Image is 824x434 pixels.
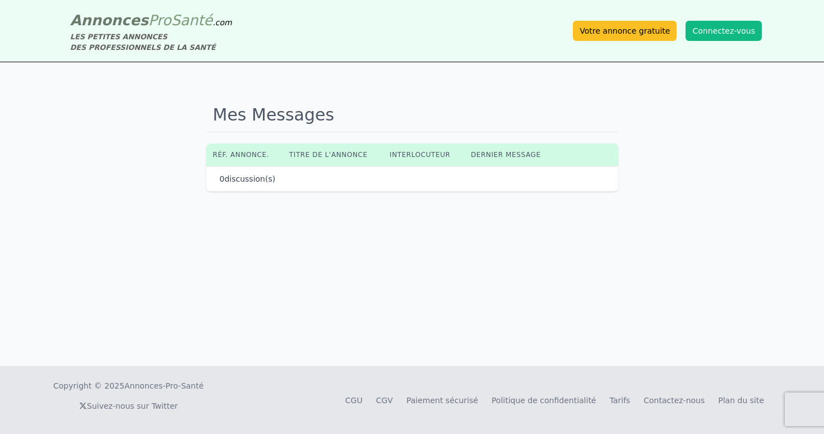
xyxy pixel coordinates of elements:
a: Suivez-nous sur Twitter [79,401,178,410]
div: LES PETITES ANNONCES DES PROFESSIONNELS DE LA SANTÉ [70,31,232,53]
th: Dernier message [464,144,555,166]
span: Santé [171,12,212,29]
span: Pro [149,12,172,29]
a: Politique de confidentialité [492,396,596,405]
button: Connectez-vous [686,21,762,41]
a: Tarifs [609,396,630,405]
a: Contactez-nous [644,396,705,405]
th: Interlocuteur [383,144,464,166]
a: CGV [376,396,393,405]
a: Paiement sécurisé [406,396,478,405]
a: AnnoncesProSanté.com [70,12,232,29]
a: Votre annonce gratuite [573,21,677,41]
div: Copyright © 2025 [53,380,203,391]
th: Titre de l'annonce [283,144,383,166]
span: 0 [220,174,225,183]
a: CGU [345,396,363,405]
p: discussion(s) [220,173,276,184]
a: Annonces-Pro-Santé [124,380,203,391]
a: Plan du site [718,396,764,405]
span: .com [212,18,232,27]
span: Annonces [70,12,149,29]
th: Réf. annonce. [206,144,283,166]
h1: Mes Messages [206,98,618,132]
